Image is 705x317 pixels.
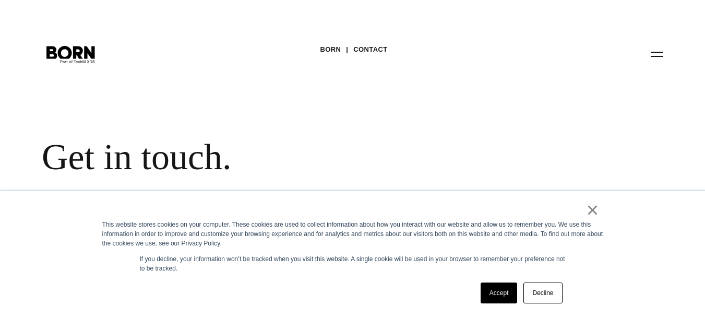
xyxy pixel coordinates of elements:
button: Open [644,43,670,65]
a: × [587,205,599,215]
a: Decline [523,283,562,303]
div: This website stores cookies on your computer. These cookies are used to collect information about... [102,220,603,248]
div: Get in touch. [42,136,637,179]
p: If you decline, your information won’t be tracked when you visit this website. A single cookie wi... [140,254,566,273]
a: Contact [353,42,387,57]
a: Accept [481,283,518,303]
a: BORN [320,42,341,57]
